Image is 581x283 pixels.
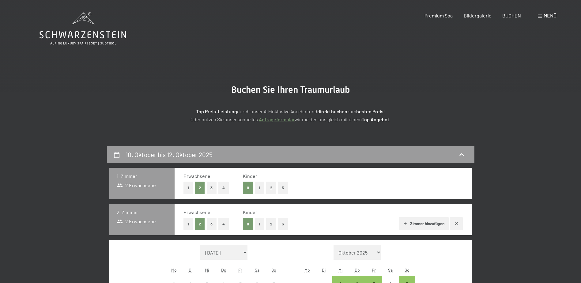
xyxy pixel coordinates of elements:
strong: Top Angebot. [362,116,390,122]
abbr: Donnerstag [355,267,360,273]
p: durch unser All-inklusive Angebot und zum ! Oder nutzen Sie unser schnelles wir melden uns gleich... [138,108,444,123]
h3: 1. Zimmer [117,173,167,179]
span: Kinder [243,209,257,215]
abbr: Dienstag [189,267,193,273]
span: Kinder [243,173,257,179]
abbr: Donnerstag [221,267,226,273]
strong: direkt buchen [317,108,347,114]
button: 3 [278,218,288,230]
abbr: Freitag [372,267,376,273]
button: 4 [218,218,229,230]
button: 1 [183,182,193,194]
strong: besten Preis [356,108,383,114]
span: Buchen Sie Ihren Traumurlaub [231,84,350,95]
button: Zimmer entfernen [450,217,463,230]
button: 1 [255,218,264,230]
button: Zimmer hinzufügen [399,217,449,231]
h2: 10. Oktober bis 12. Oktober 2025 [126,151,213,158]
a: Premium Spa [424,13,453,18]
a: BUCHEN [502,13,521,18]
button: 1 [255,182,264,194]
abbr: Sonntag [271,267,276,273]
abbr: Montag [304,267,310,273]
button: 2 [266,182,276,194]
button: 1 [183,218,193,230]
abbr: Samstag [255,267,259,273]
abbr: Dienstag [322,267,326,273]
button: 2 [195,182,205,194]
button: 3 [278,182,288,194]
h3: 2. Zimmer [117,209,167,216]
a: Anfrageformular [259,116,295,122]
span: Erwachsene [183,173,210,179]
abbr: Mittwoch [205,267,209,273]
span: 2 Erwachsene [117,182,156,189]
span: Erwachsene [183,209,210,215]
button: 2 [195,218,205,230]
abbr: Samstag [388,267,393,273]
a: Bildergalerie [464,13,492,18]
abbr: Freitag [238,267,242,273]
abbr: Sonntag [405,267,409,273]
button: 0 [243,182,253,194]
button: 3 [207,182,217,194]
strong: Top Preis-Leistung [196,108,237,114]
span: Menü [544,13,556,18]
span: 2 Erwachsene [117,218,156,225]
button: 2 [266,218,276,230]
button: 4 [218,182,229,194]
button: 0 [243,218,253,230]
abbr: Montag [171,267,177,273]
abbr: Mittwoch [338,267,343,273]
button: 3 [207,218,217,230]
